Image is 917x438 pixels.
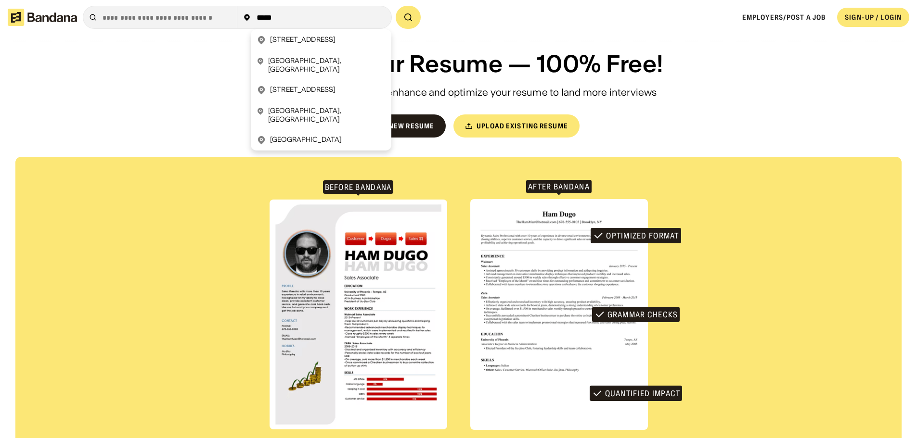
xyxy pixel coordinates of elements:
[845,13,902,22] div: SIGN-UP / LOGIN
[477,123,568,129] div: Upload existing resume
[742,13,826,22] a: Employers/Post a job
[270,85,336,95] div: [STREET_ADDRESS]
[260,86,657,99] div: Bandana can help you auto-enhance and optimize your resume to land more interviews
[268,106,386,124] div: [GEOGRAPHIC_DATA], [GEOGRAPHIC_DATA]
[528,182,590,192] div: After Bandana
[268,56,386,74] div: [GEOGRAPHIC_DATA], [GEOGRAPHIC_DATA]
[361,123,434,129] div: Create new resume
[325,182,392,192] div: Before Bandana
[8,9,77,26] img: Bandana logotype
[254,50,663,78] div: Glow Up Your Resume — 100% Free!
[270,200,447,429] img: Old resume
[605,388,681,399] div: Quantified Impact
[270,35,336,45] div: [STREET_ADDRESS]
[270,135,342,145] div: [GEOGRAPHIC_DATA]
[607,310,678,320] div: Grammar Checks
[606,231,679,241] div: Optimized Format
[470,199,648,430] img: Glowed up resume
